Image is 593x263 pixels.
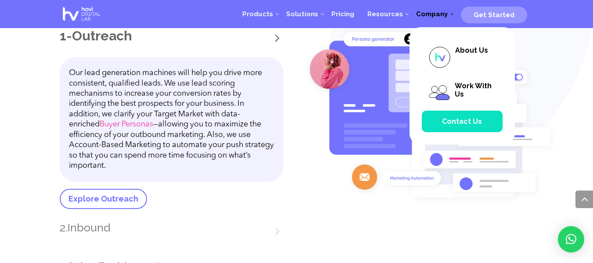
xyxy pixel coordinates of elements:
[422,40,503,75] a: About Us
[286,10,318,18] span: Solutions
[100,120,153,128] a: Buyer Personas
[416,10,448,18] span: Company
[280,1,325,27] a: Solutions
[304,11,558,205] img: Digital Marketing Services - Outbound Marketing
[236,1,280,27] a: Products
[367,10,403,18] span: Resources
[60,222,284,247] h3: 2.
[60,189,147,209] a: Explore Outreach
[68,221,111,234] a: Inbound
[69,68,274,171] p: Our lead generation machines will help you drive more consistent, qualified leads. We use lead sc...
[331,10,354,18] span: Pricing
[242,10,273,18] span: Products
[422,75,503,111] a: Work With Us
[72,28,132,43] a: Outreach
[455,46,488,54] span: About Us
[461,7,527,21] a: Get Started
[325,1,361,27] a: Pricing
[455,82,492,98] span: Work With Us
[474,11,514,19] span: Get Started
[60,29,284,56] h3: 1-
[410,1,454,27] a: Company
[422,111,503,132] a: Contact Us
[442,117,482,126] span: Contact Us
[361,1,410,27] a: Resources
